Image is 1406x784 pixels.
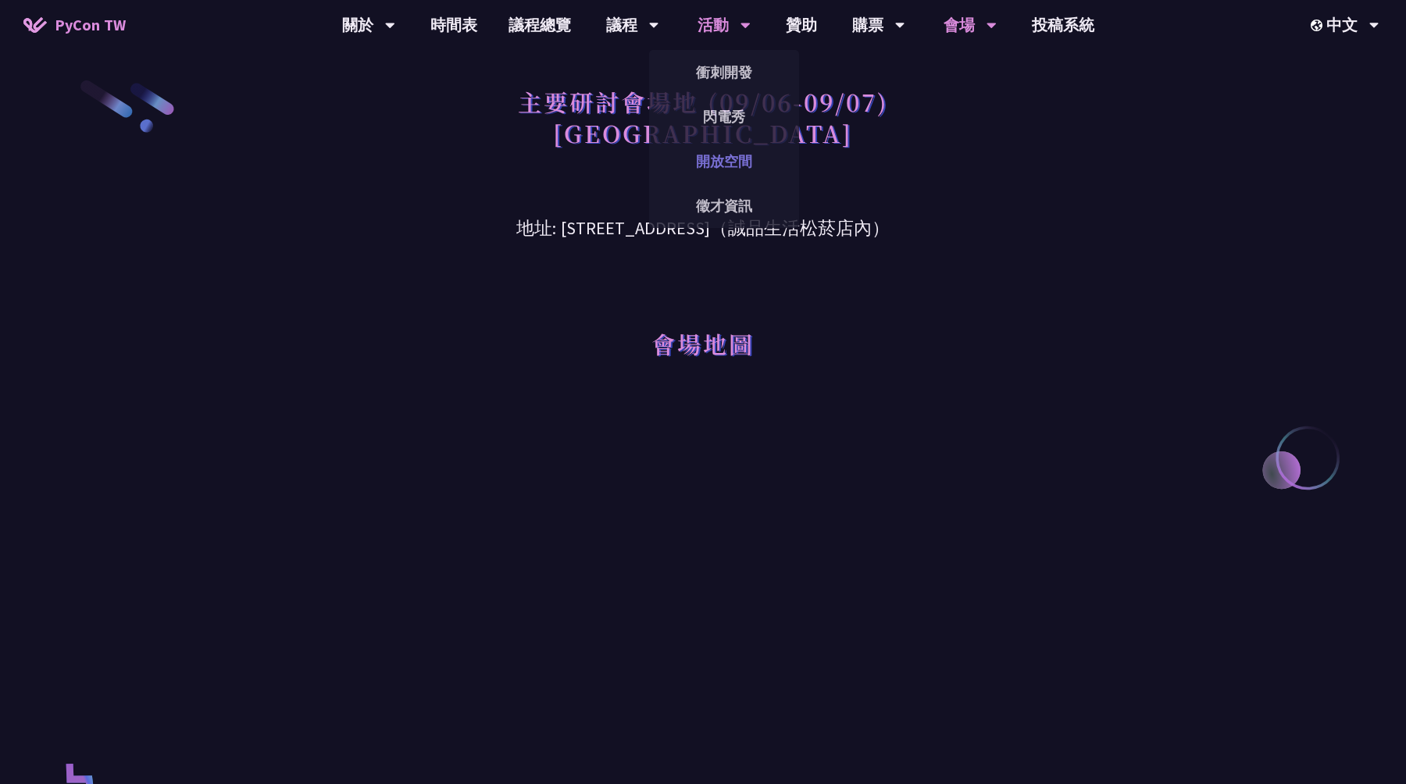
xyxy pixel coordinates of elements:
h1: 主要研討會場地 (09/06-09/07) [GEOGRAPHIC_DATA] [518,78,889,156]
img: Locale Icon [1311,20,1326,31]
h1: 會場地圖 [651,320,755,367]
a: PyCon TW [8,5,141,45]
a: 徵才資訊 [649,187,799,224]
a: 開放空間 [649,143,799,180]
img: Home icon of PyCon TW 2025 [23,17,47,33]
h3: 地址: [STREET_ADDRESS]（誠品生活松菸店內） [297,191,1109,242]
a: 閃電秀 [649,98,799,135]
span: PyCon TW [55,13,126,37]
a: 衝刺開發 [649,54,799,91]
